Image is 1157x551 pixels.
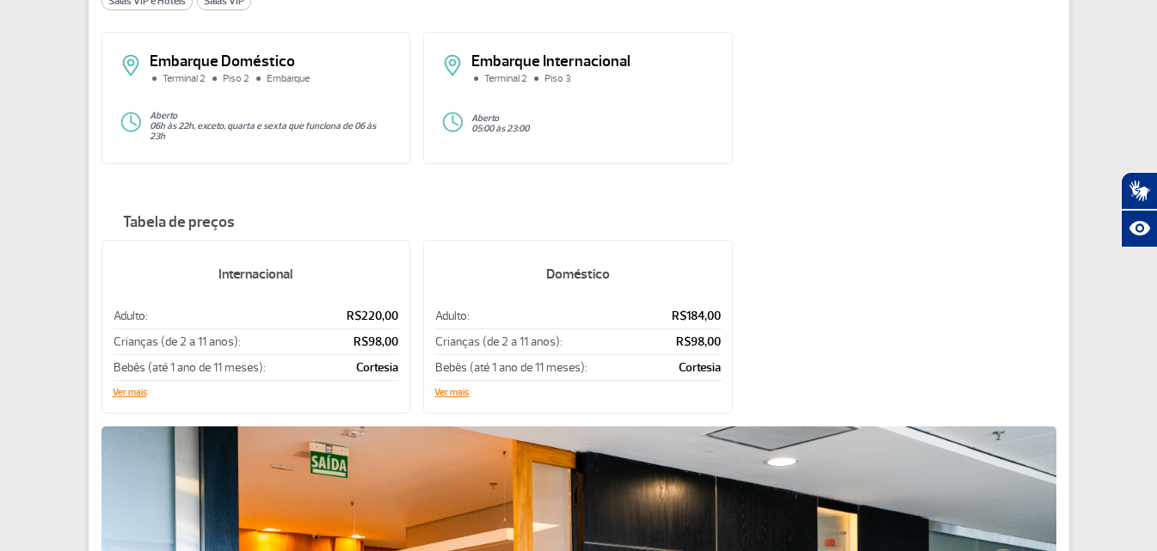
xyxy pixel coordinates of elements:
p: Bebês (até 1 ano de 11 meses): [435,359,649,376]
div: Plugin de acessibilidade da Hand Talk. [1121,172,1157,248]
li: Piso 3 [532,74,575,84]
li: Piso 2 [210,74,254,84]
p: Embarque Doméstico [150,54,393,70]
p: Bebês (até 1 ano de 11 meses): [114,359,325,376]
li: Terminal 2 [471,74,532,84]
p: Crianças (de 2 a 11 anos): [435,334,649,350]
li: Terminal 2 [150,74,210,84]
h4: Tabela de preços [102,214,1056,231]
p: Cortesia [327,359,399,376]
p: R$184,00 [652,308,722,324]
button: Ver mais [434,388,469,398]
p: Cortesia [652,359,722,376]
li: Embarque [254,74,314,84]
p: Adulto: [114,308,325,324]
p: Adulto: [435,308,649,324]
button: Abrir recursos assistivos. [1121,210,1157,248]
p: 06h às 22h, exceto, quarta e sexta que funciona de 06 às 23h [150,121,393,142]
p: R$98,00 [327,334,399,350]
p: Crianças (de 2 a 11 anos): [114,334,325,350]
strong: Aberto [471,113,499,124]
button: Abrir tradutor de língua de sinais. [1121,172,1157,210]
button: Ver mais [113,388,147,398]
h5: Doméstico [434,252,722,297]
p: 05:00 às 23:00 [471,124,715,134]
p: Embarque Internacional [471,54,715,70]
strong: Aberto [150,110,177,121]
p: R$220,00 [327,308,399,324]
p: R$98,00 [652,334,722,350]
h5: Internacional [113,252,400,297]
